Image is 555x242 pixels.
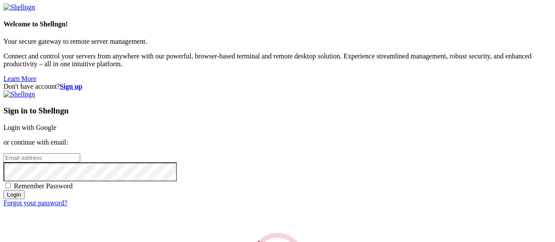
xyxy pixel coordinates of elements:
h4: Welcome to Shellngn! [3,20,552,28]
span: Remember Password [14,182,73,190]
h3: Sign in to Shellngn [3,106,552,116]
a: Learn More [3,75,36,82]
input: Remember Password [5,183,11,188]
p: Connect and control your servers from anywhere with our powerful, browser-based terminal and remo... [3,52,552,68]
a: Sign up [60,83,82,90]
p: or continue with email: [3,139,552,146]
input: Email address [3,153,80,162]
p: Your secure gateway to remote server management. [3,38,552,45]
a: Login with Google [3,124,56,131]
a: Forgot your password? [3,199,67,207]
input: Login [3,190,25,199]
img: Shellngn [3,3,35,11]
img: Shellngn [3,90,35,98]
div: Don't have account? [3,83,552,90]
